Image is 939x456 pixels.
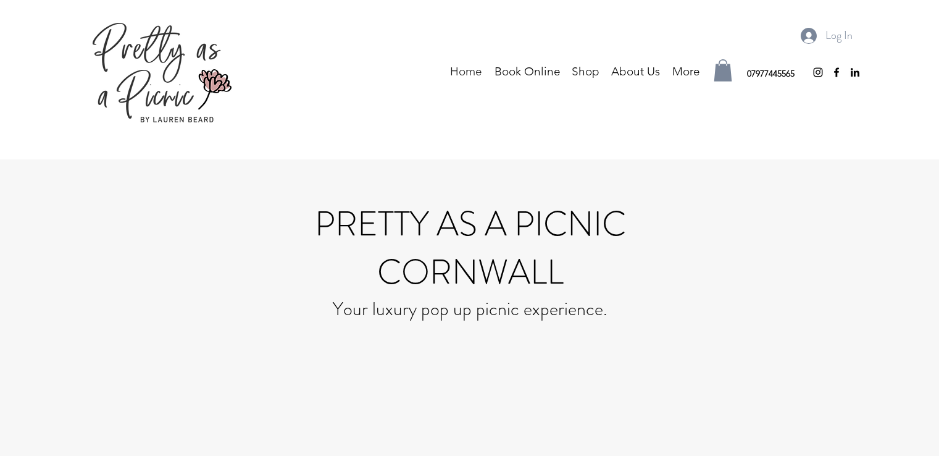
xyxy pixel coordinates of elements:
[315,200,626,297] span: PRETTY AS A PICNIC CORNWALL
[821,26,857,46] span: Log In
[565,62,606,81] p: Shop
[812,66,861,78] ul: Social Bar
[849,66,861,78] img: LinkedIn
[830,66,843,78] img: Facebook
[488,62,567,81] p: Book Online
[812,66,824,78] img: instagram
[666,62,706,81] p: More
[444,62,488,81] a: Home
[605,62,666,81] a: About Us
[386,62,706,81] nav: Site
[792,22,861,49] button: Log In
[488,62,565,81] a: Book Online
[93,22,232,123] img: PrettyAsAPicnic-Coloured.png
[565,62,605,81] a: Shop
[747,68,795,79] span: 07977445565
[333,295,607,322] span: Your luxury pop up picnic experience.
